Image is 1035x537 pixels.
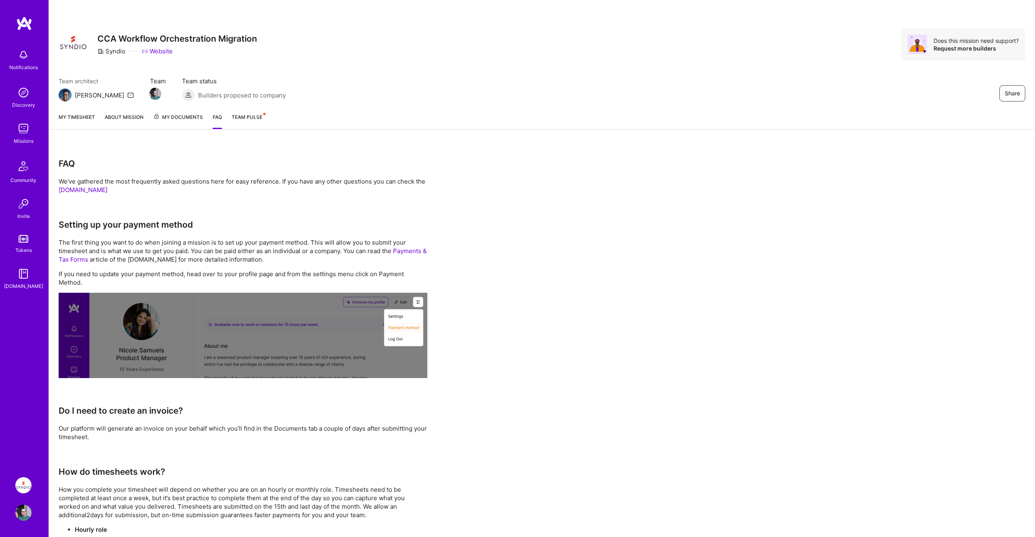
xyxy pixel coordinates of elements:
button: Share [999,85,1025,101]
img: Community [14,156,33,176]
a: Website [142,47,173,55]
span: Team Pulse [232,114,262,120]
span: Builders proposed to company [198,91,286,99]
img: Syndio: CCA Workflow Orchestration Migration [15,477,32,493]
img: Setting up your payment method [59,293,427,378]
div: Community [11,176,36,184]
strong: Hourly role [75,526,107,533]
div: Syndio [97,47,125,55]
div: Missions [14,137,34,145]
a: About Mission [105,113,144,129]
span: Team [150,77,166,85]
a: My Documents [153,113,203,129]
a: Syndio: CCA Workflow Orchestration Migration [13,477,34,493]
a: User Avatar [13,505,34,521]
p: The first thing you want to do when joining a mission is to set up your payment method. This will... [59,238,427,264]
span: Team architect [59,77,134,85]
a: Team Pulse [232,113,265,129]
img: tokens [19,235,28,243]
h3: CCA Workflow Orchestration Migration [97,34,257,44]
img: bell [15,47,32,63]
a: FAQ [213,113,222,129]
p: We’ve gathered the most frequently asked questions here for easy reference. If you have any other... [59,177,427,194]
div: Invite [17,212,30,220]
h3: Setting up your payment method [59,220,427,230]
span: Team status [182,77,286,85]
img: Invite [15,196,32,212]
img: User Avatar [15,505,32,521]
a: My timesheet [59,113,95,129]
img: Team Member Avatar [149,88,161,100]
img: Builders proposed to company [182,89,195,101]
h3: FAQ [59,159,427,169]
img: logo [16,16,32,31]
div: Request more builders [934,44,1019,52]
img: Avatar [908,35,927,54]
div: Does this mission need support? [934,37,1019,44]
div: Tokens [15,246,32,254]
a: Payments & Tax Forms [59,247,427,263]
p: If you need to update your payment method, head over to your profile page and from the settings m... [59,270,427,287]
img: discovery [15,85,32,101]
a: Team Member Avatar [150,87,161,101]
i: icon CompanyGray [97,48,104,55]
div: Discovery [12,101,35,109]
p: Our platform will generate an invoice on your behalf which you’ll find in the Documents tab a cou... [59,424,427,441]
h3: How do timesheets work? [59,467,427,477]
div: [DOMAIN_NAME] [4,282,43,290]
h3: Do I need to create an invoice? [59,406,427,416]
a: [DOMAIN_NAME] [59,186,108,194]
span: My Documents [153,113,203,122]
div: Notifications [9,63,38,72]
img: Company Logo [59,28,88,57]
span: Share [1005,89,1020,97]
p: How you complete your timesheet will depend on whether you are on an hourly or monthly role. Time... [59,485,427,519]
img: Team Architect [59,89,72,101]
img: teamwork [15,121,32,137]
img: guide book [15,266,32,282]
i: icon Mail [127,92,134,98]
div: [PERSON_NAME] [75,91,124,99]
